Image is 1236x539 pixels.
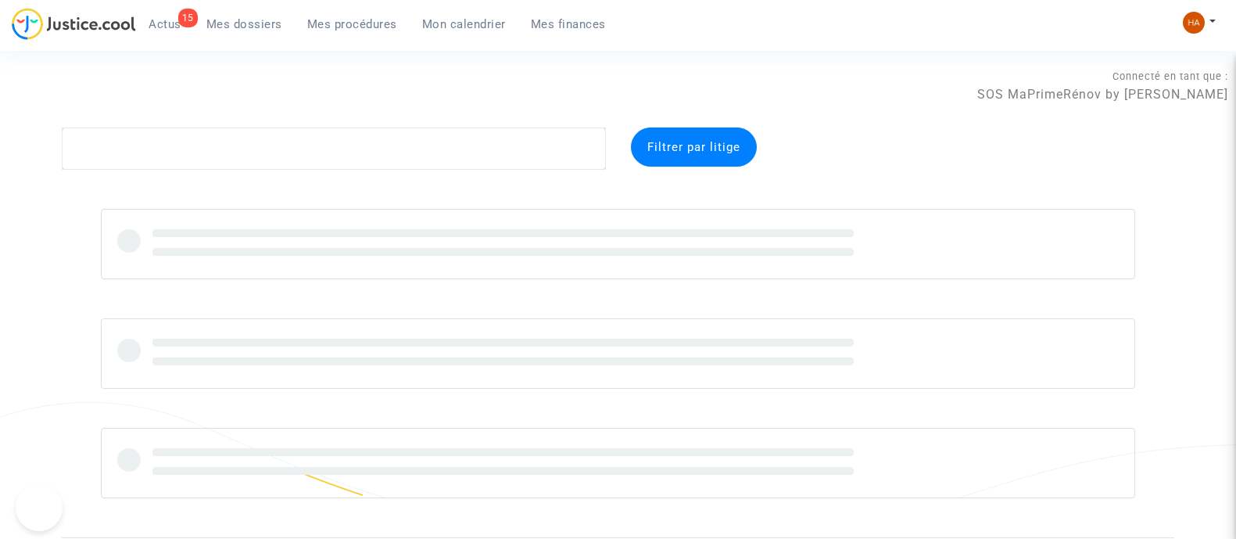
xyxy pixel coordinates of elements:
span: Mes procédures [307,17,397,31]
span: Filtrer par litige [647,140,740,154]
div: 15 [178,9,198,27]
a: 15Actus [136,13,194,36]
span: Mes dossiers [206,17,282,31]
iframe: Help Scout Beacon - Open [16,484,63,531]
span: Connecté en tant que : [1112,70,1228,82]
a: Mes finances [518,13,618,36]
img: ded1cc776adf1572996fd1eb160d6406 [1183,12,1205,34]
img: jc-logo.svg [12,8,136,40]
span: Mon calendrier [422,17,506,31]
a: Mon calendrier [410,13,518,36]
a: Mes procédures [295,13,410,36]
span: Mes finances [531,17,606,31]
a: Mes dossiers [194,13,295,36]
span: Actus [149,17,181,31]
